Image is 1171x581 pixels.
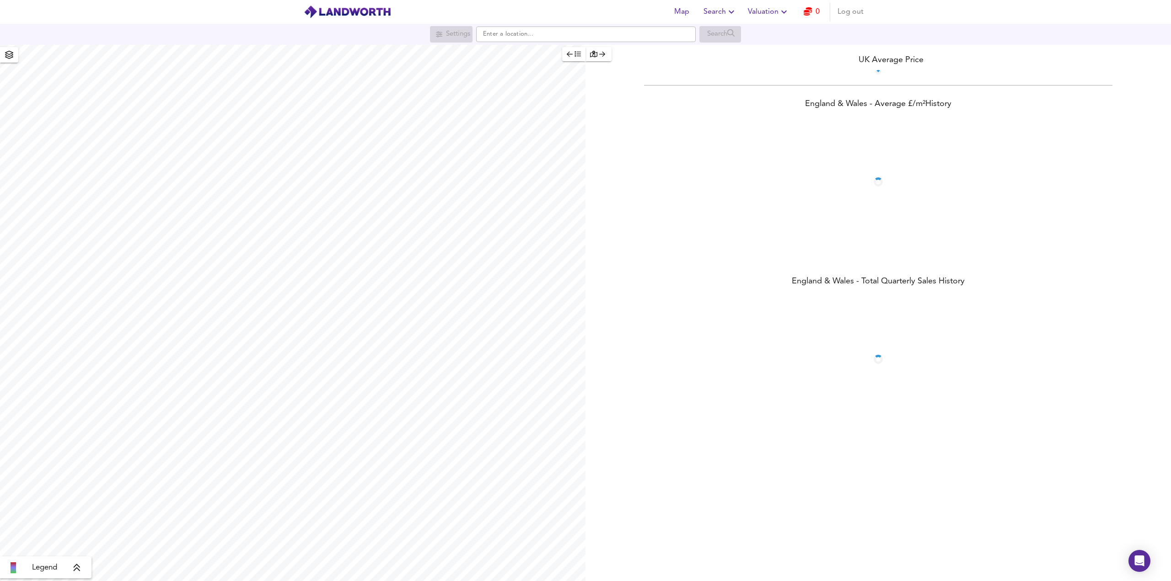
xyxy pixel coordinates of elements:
[1128,550,1150,572] div: Open Intercom Messenger
[804,5,820,18] a: 0
[304,5,391,19] img: logo
[744,3,793,21] button: Valuation
[838,5,864,18] span: Log out
[585,276,1171,288] div: England & Wales - Total Quarterly Sales History
[667,3,696,21] button: Map
[704,5,737,18] span: Search
[430,26,473,43] div: Search for a location first or explore the map
[699,26,741,43] div: Search for a location first or explore the map
[834,3,867,21] button: Log out
[700,3,741,21] button: Search
[585,98,1171,111] div: England & Wales - Average £/ m² History
[585,54,1171,66] div: UK Average Price
[748,5,790,18] span: Valuation
[797,3,826,21] button: 0
[671,5,693,18] span: Map
[476,27,696,42] input: Enter a location...
[32,562,57,573] span: Legend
